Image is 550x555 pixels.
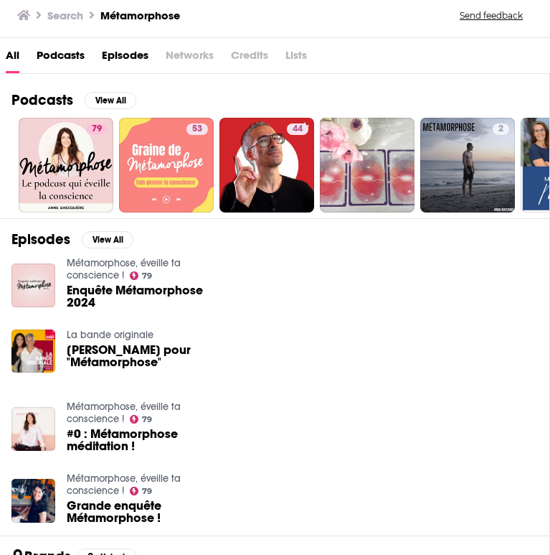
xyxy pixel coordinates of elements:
[498,122,503,136] span: 2
[166,44,214,73] span: Networks
[11,91,136,109] a: PodcastsView All
[67,257,181,281] a: Métamorphose, éveille ta conscience !
[130,487,153,495] a: 79
[67,344,230,368] a: Bernard Lavilliers pour "Métamorphose"
[6,44,19,73] a: All
[142,416,152,423] span: 79
[47,9,83,22] h3: Search
[493,123,509,135] a: 2
[192,122,202,136] span: 53
[86,123,108,135] a: 79
[19,118,113,213] a: 79
[37,44,85,73] a: Podcasts
[455,9,527,22] button: Send feedback
[293,122,303,136] span: 44
[82,231,133,248] button: View All
[142,488,152,495] span: 79
[11,230,70,248] h2: Episodes
[186,123,208,135] a: 53
[67,344,230,368] span: [PERSON_NAME] pour "Métamorphose"
[420,118,515,213] a: 2
[11,263,55,307] img: Enquête Métamorphose 2024
[67,329,153,341] a: La bande originale
[11,230,133,248] a: EpisodesView All
[287,123,308,135] a: 44
[130,415,153,424] a: 79
[92,122,102,136] span: 79
[119,118,214,213] a: 53
[285,44,307,73] span: Lists
[67,428,230,452] a: #0 : Métamorphose méditation !
[100,9,180,22] h3: Métamorphose
[231,44,268,73] span: Credits
[67,284,230,309] a: Enquête Métamorphose 2024
[219,118,314,213] a: 44
[130,271,153,280] a: 79
[67,401,181,425] a: Métamorphose, éveille ta conscience !
[11,479,55,523] img: Grande enquête Métamorphose !
[67,472,181,497] a: Métamorphose, éveille ta conscience !
[67,500,230,524] a: Grande enquête Métamorphose !
[142,273,152,279] span: 79
[85,92,136,109] button: View All
[11,330,55,373] img: Bernard Lavilliers pour "Métamorphose"
[11,407,55,451] img: #0 : Métamorphose méditation !
[102,44,148,73] a: Episodes
[11,91,73,109] h2: Podcasts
